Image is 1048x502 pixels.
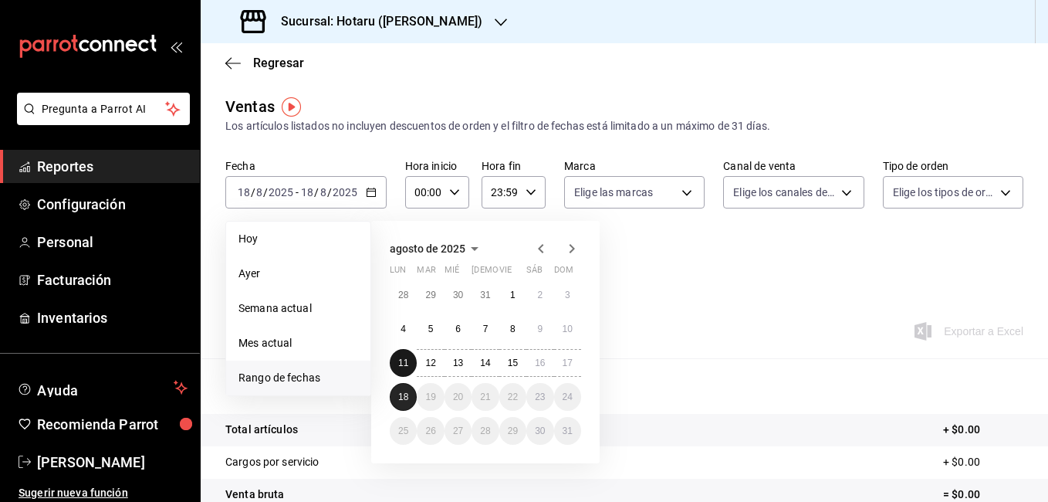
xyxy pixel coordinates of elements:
abbr: 20 de agosto de 2025 [453,392,463,402]
p: Cargos por servicio [225,454,319,470]
button: 30 de agosto de 2025 [526,417,553,445]
input: ---- [268,186,294,198]
abbr: 30 de agosto de 2025 [535,426,545,436]
abbr: 1 de agosto de 2025 [510,290,516,300]
span: Ayuda [37,378,167,397]
abbr: 15 de agosto de 2025 [508,358,518,368]
abbr: 11 de agosto de 2025 [398,358,408,368]
button: 28 de agosto de 2025 [472,417,499,445]
abbr: 27 de agosto de 2025 [453,426,463,436]
label: Marca [564,161,705,171]
span: Personal [37,232,188,253]
abbr: 31 de agosto de 2025 [563,426,573,436]
abbr: 28 de julio de 2025 [398,290,408,300]
abbr: sábado [526,265,543,281]
abbr: 29 de julio de 2025 [425,290,435,300]
p: + $0.00 [943,454,1023,470]
abbr: 19 de agosto de 2025 [425,392,435,402]
button: Pregunta a Parrot AI [17,93,190,125]
button: 10 de agosto de 2025 [554,315,581,343]
span: Configuración [37,194,188,215]
button: 24 de agosto de 2025 [554,383,581,411]
abbr: jueves [472,265,563,281]
button: Regresar [225,56,304,70]
span: Inventarios [37,307,188,328]
div: Ventas [225,95,275,118]
abbr: 30 de julio de 2025 [453,290,463,300]
abbr: 8 de agosto de 2025 [510,324,516,334]
abbr: viernes [499,265,512,281]
span: Semana actual [238,300,358,317]
span: Recomienda Parrot [37,414,188,435]
abbr: 28 de agosto de 2025 [480,426,490,436]
abbr: 31 de julio de 2025 [480,290,490,300]
span: Regresar [253,56,304,70]
button: 25 de agosto de 2025 [390,417,417,445]
span: Reportes [37,156,188,177]
abbr: 2 de agosto de 2025 [537,290,543,300]
span: Ayer [238,266,358,282]
abbr: 14 de agosto de 2025 [480,358,490,368]
button: 4 de agosto de 2025 [390,315,417,343]
abbr: 16 de agosto de 2025 [535,358,545,368]
label: Tipo de orden [883,161,1023,171]
button: 26 de agosto de 2025 [417,417,444,445]
p: + $0.00 [943,422,1023,438]
button: 6 de agosto de 2025 [445,315,472,343]
button: 7 de agosto de 2025 [472,315,499,343]
button: agosto de 2025 [390,239,484,258]
abbr: martes [417,265,435,281]
h3: Sucursal: Hotaru ([PERSON_NAME]) [269,12,482,31]
abbr: 12 de agosto de 2025 [425,358,435,368]
abbr: 25 de agosto de 2025 [398,426,408,436]
input: -- [319,186,327,198]
button: open_drawer_menu [170,40,182,53]
abbr: 5 de agosto de 2025 [428,324,434,334]
label: Hora inicio [405,161,469,171]
span: / [251,186,255,198]
abbr: 10 de agosto de 2025 [563,324,573,334]
button: 13 de agosto de 2025 [445,349,472,377]
button: 5 de agosto de 2025 [417,315,444,343]
button: 31 de agosto de 2025 [554,417,581,445]
button: 29 de julio de 2025 [417,281,444,309]
abbr: 18 de agosto de 2025 [398,392,408,402]
abbr: 6 de agosto de 2025 [455,324,461,334]
button: 27 de agosto de 2025 [445,417,472,445]
span: Pregunta a Parrot AI [42,101,166,117]
input: -- [300,186,314,198]
abbr: miércoles [445,265,459,281]
abbr: 7 de agosto de 2025 [483,324,489,334]
span: Elige los tipos de orden [893,185,995,200]
abbr: 4 de agosto de 2025 [401,324,406,334]
button: 15 de agosto de 2025 [499,349,526,377]
button: 19 de agosto de 2025 [417,383,444,411]
button: 9 de agosto de 2025 [526,315,553,343]
button: 1 de agosto de 2025 [499,281,526,309]
button: 18 de agosto de 2025 [390,383,417,411]
abbr: 3 de agosto de 2025 [565,290,570,300]
abbr: 22 de agosto de 2025 [508,392,518,402]
abbr: 13 de agosto de 2025 [453,358,463,368]
abbr: 21 de agosto de 2025 [480,392,490,402]
button: 14 de agosto de 2025 [472,349,499,377]
button: 20 de agosto de 2025 [445,383,472,411]
abbr: lunes [390,265,406,281]
span: / [314,186,319,198]
span: Elige los canales de venta [733,185,835,200]
button: 29 de agosto de 2025 [499,417,526,445]
input: ---- [332,186,358,198]
button: Tooltip marker [282,97,301,117]
button: 30 de julio de 2025 [445,281,472,309]
abbr: 17 de agosto de 2025 [563,358,573,368]
button: 23 de agosto de 2025 [526,383,553,411]
button: 21 de agosto de 2025 [472,383,499,411]
button: 12 de agosto de 2025 [417,349,444,377]
span: Facturación [37,270,188,290]
button: 8 de agosto de 2025 [499,315,526,343]
button: 31 de julio de 2025 [472,281,499,309]
input: -- [237,186,251,198]
abbr: 9 de agosto de 2025 [537,324,543,334]
span: agosto de 2025 [390,243,465,255]
button: 11 de agosto de 2025 [390,349,417,377]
